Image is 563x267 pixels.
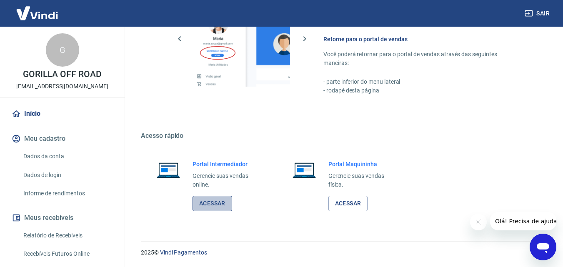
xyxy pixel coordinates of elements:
[141,248,543,257] p: 2025 ©
[10,0,64,26] img: Vindi
[193,160,262,168] h6: Portal Intermediador
[20,227,115,244] a: Relatório de Recebíveis
[20,148,115,165] a: Dados da conta
[323,86,523,95] p: - rodapé desta página
[10,130,115,148] button: Meu cadastro
[523,6,553,21] button: Sair
[16,82,108,91] p: [EMAIL_ADDRESS][DOMAIN_NAME]
[5,6,70,12] span: Olá! Precisa de ajuda?
[46,33,79,67] div: G
[23,70,101,79] p: GORILLA OFF ROAD
[287,160,322,180] img: Imagem de um notebook aberto
[10,209,115,227] button: Meus recebíveis
[20,245,115,262] a: Recebíveis Futuros Online
[328,196,368,211] a: Acessar
[193,172,262,189] p: Gerencie suas vendas online.
[151,160,186,180] img: Imagem de um notebook aberto
[20,185,115,202] a: Informe de rendimentos
[530,234,556,260] iframe: Botão para abrir a janela de mensagens
[193,196,232,211] a: Acessar
[470,214,487,230] iframe: Fechar mensagem
[490,212,556,230] iframe: Mensagem da empresa
[323,50,523,67] p: Você poderá retornar para o portal de vendas através das seguintes maneiras:
[328,160,398,168] h6: Portal Maquininha
[323,35,523,43] h6: Retorne para o portal de vendas
[20,167,115,184] a: Dados de login
[323,77,523,86] p: - parte inferior do menu lateral
[141,132,543,140] h5: Acesso rápido
[328,172,398,189] p: Gerencie suas vendas física.
[160,249,207,256] a: Vindi Pagamentos
[10,105,115,123] a: Início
